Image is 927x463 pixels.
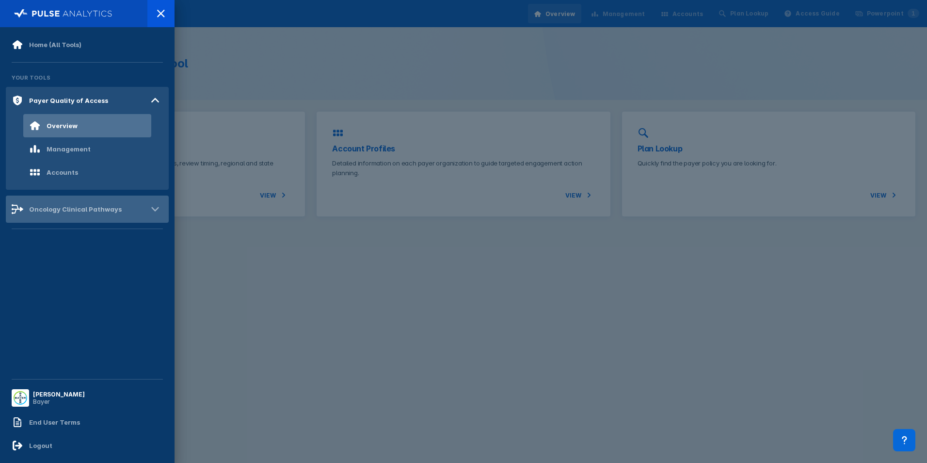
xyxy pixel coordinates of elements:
div: Accounts [47,168,78,176]
a: End User Terms [6,411,169,434]
img: pulse-logo-full-white.svg [14,7,112,20]
div: Logout [29,442,52,449]
div: Payer Quality of Access [29,97,108,104]
div: Your Tools [6,68,169,87]
div: Home (All Tools) [29,41,81,49]
a: Home (All Tools) [6,33,169,56]
div: End User Terms [29,418,80,426]
div: Oncology Clinical Pathways [29,205,122,213]
div: Bayer [33,398,85,405]
img: menu button [14,391,27,405]
a: Accounts [6,161,169,184]
div: Overview [47,122,78,130]
a: Management [6,137,169,161]
a: Overview [6,114,169,137]
div: [PERSON_NAME] [33,391,85,398]
div: Contact Support [893,429,915,451]
div: Management [47,145,91,153]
